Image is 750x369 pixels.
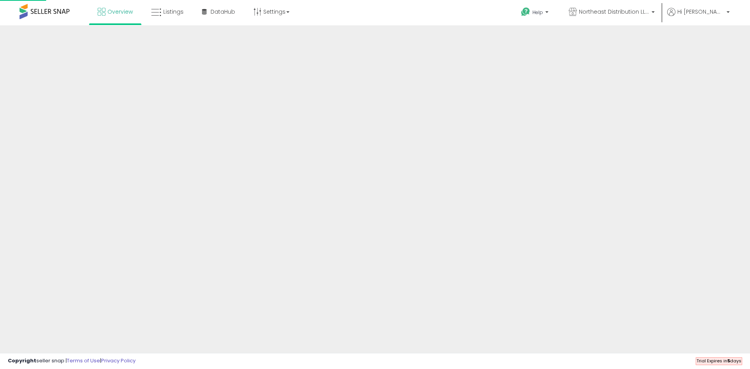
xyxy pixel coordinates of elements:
a: Hi [PERSON_NAME] [667,8,730,25]
span: Northeast Distribution LLC [579,8,649,16]
a: Help [515,1,556,25]
span: Listings [163,8,184,16]
span: Help [532,9,543,16]
i: Get Help [521,7,530,17]
span: DataHub [211,8,235,16]
span: Overview [107,8,133,16]
span: Hi [PERSON_NAME] [677,8,724,16]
